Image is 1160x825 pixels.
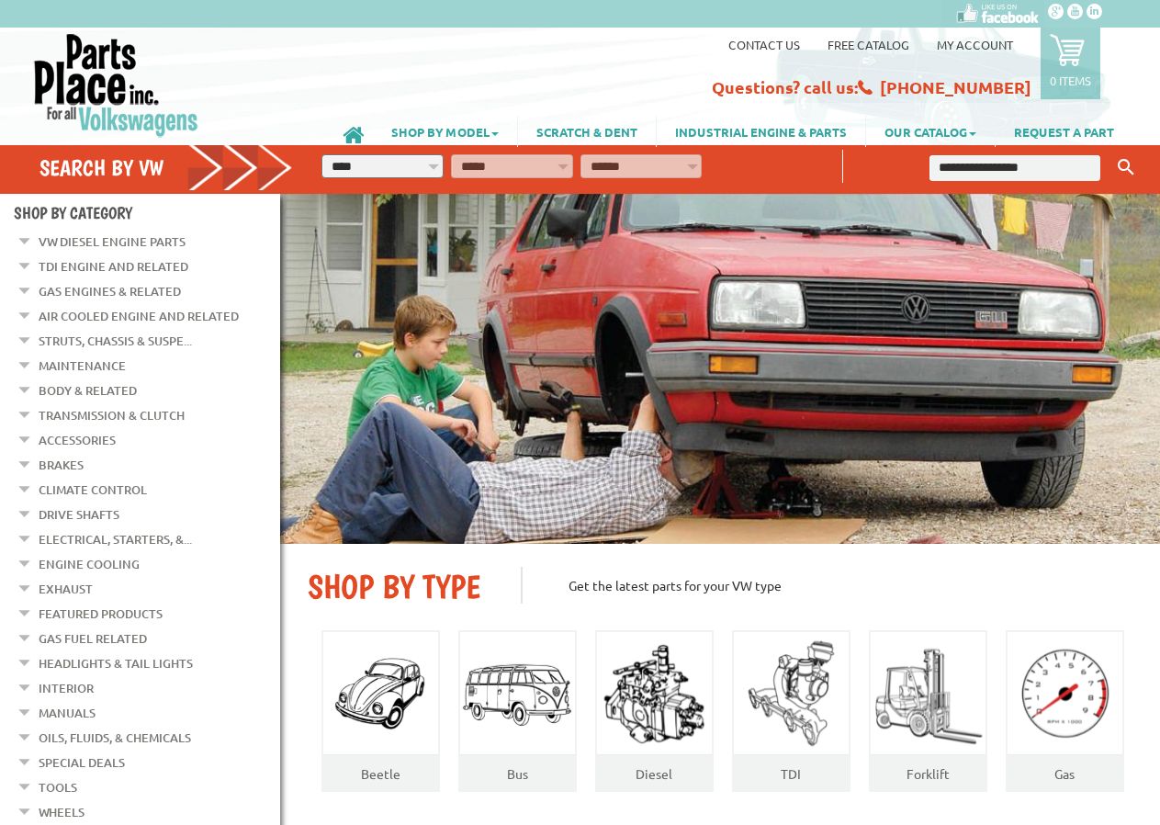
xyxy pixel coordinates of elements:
a: Manuals [39,701,96,725]
a: Accessories [39,428,116,452]
a: INDUSTRIAL ENGINE & PARTS [657,116,865,147]
a: Beetle [361,765,400,782]
a: SHOP BY MODEL [373,116,517,147]
img: TDI [734,634,849,753]
a: Gas Fuel Related [39,627,147,650]
a: SCRATCH & DENT [518,116,656,147]
a: Interior [39,676,94,700]
a: TDI Engine and Related [39,254,188,278]
a: Struts, Chassis & Suspe... [39,329,192,353]
img: Beatle [323,655,438,732]
a: TDI [781,765,801,782]
a: Free Catalog [828,37,909,52]
p: 0 items [1050,73,1091,88]
a: 0 items [1041,28,1100,99]
a: Diesel [636,765,672,782]
a: Electrical, Starters, &... [39,527,192,551]
a: Featured Products [39,602,163,626]
a: Special Deals [39,751,125,774]
a: Air Cooled Engine and Related [39,304,239,328]
img: Diesel [597,640,712,747]
a: My Account [937,37,1013,52]
a: Contact us [728,37,800,52]
a: Forklift [907,765,950,782]
a: Engine Cooling [39,552,140,576]
a: Headlights & Tail Lights [39,651,193,675]
a: Maintenance [39,354,126,378]
a: VW Diesel Engine Parts [39,230,186,254]
a: Tools [39,775,77,799]
a: REQUEST A PART [996,116,1132,147]
a: Gas Engines & Related [39,279,181,303]
p: Get the latest parts for your VW type [521,567,1132,604]
a: Bus [507,765,528,782]
a: Body & Related [39,379,137,402]
img: Parts Place Inc! [32,32,200,138]
img: Gas [1008,646,1122,742]
a: Brakes [39,453,84,477]
button: Keyword Search [1112,153,1140,183]
a: Oils, Fluids, & Chemicals [39,726,191,750]
a: OUR CATALOG [866,116,995,147]
a: Transmission & Clutch [39,403,185,427]
a: Drive Shafts [39,503,119,526]
h4: Search by VW [39,154,293,181]
img: Bus [460,660,575,728]
h2: SHOP BY TYPE [308,567,493,606]
a: Exhaust [39,577,93,601]
a: Wheels [39,800,84,824]
a: Climate Control [39,478,147,502]
a: Gas [1054,765,1075,782]
img: Forklift [871,639,985,750]
h4: Shop By Category [14,203,280,222]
